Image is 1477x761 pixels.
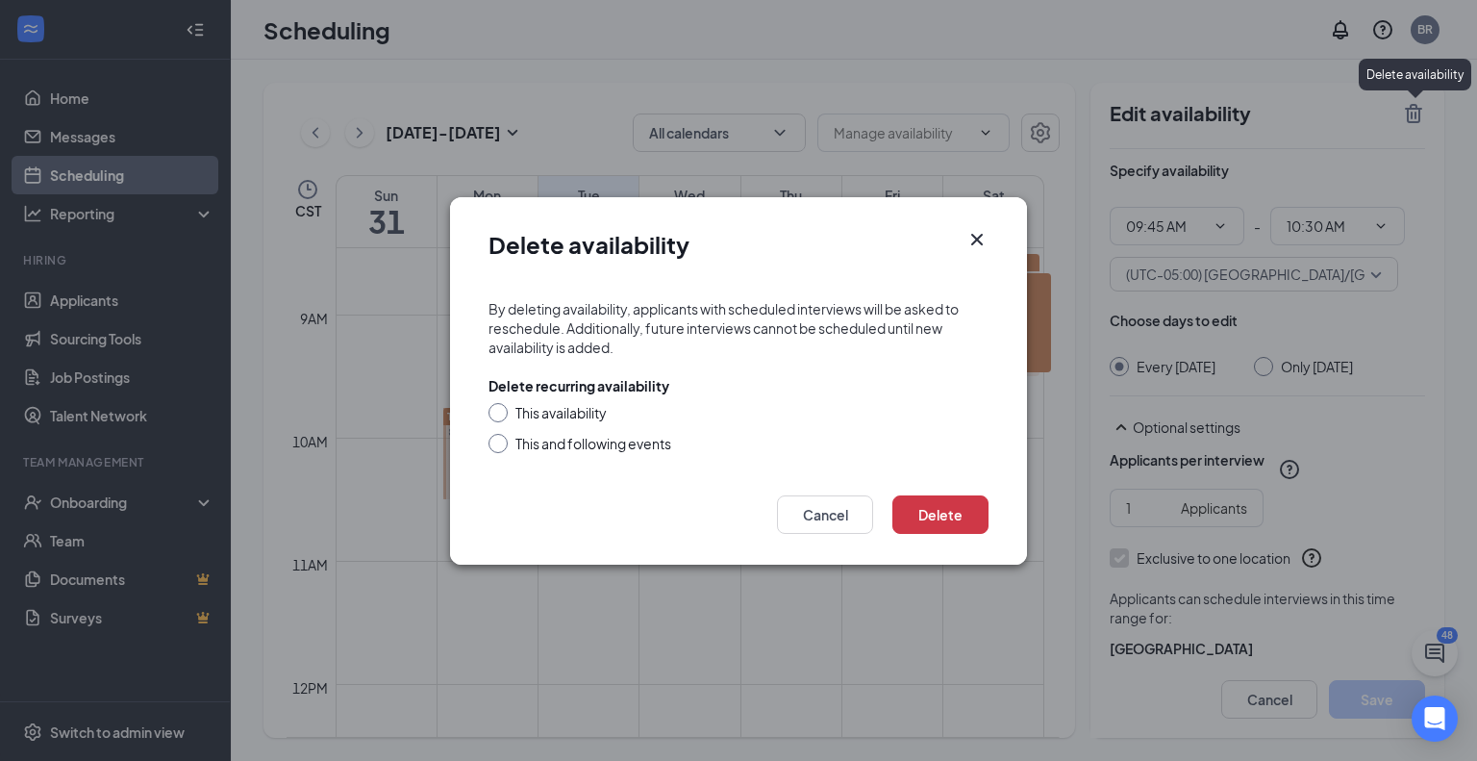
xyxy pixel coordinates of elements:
[965,228,989,251] button: Close
[515,434,671,453] div: This and following events
[488,299,989,357] div: By deleting availability, applicants with scheduled interviews will be asked to reschedule. Addit...
[892,495,989,534] button: Delete
[488,228,689,261] h1: Delete availability
[515,403,607,422] div: This availability
[965,228,989,251] svg: Cross
[1412,696,1458,742] div: Open Intercom Messenger
[1359,59,1471,90] div: Delete availability
[488,376,669,395] div: Delete recurring availability
[777,495,873,534] button: Cancel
